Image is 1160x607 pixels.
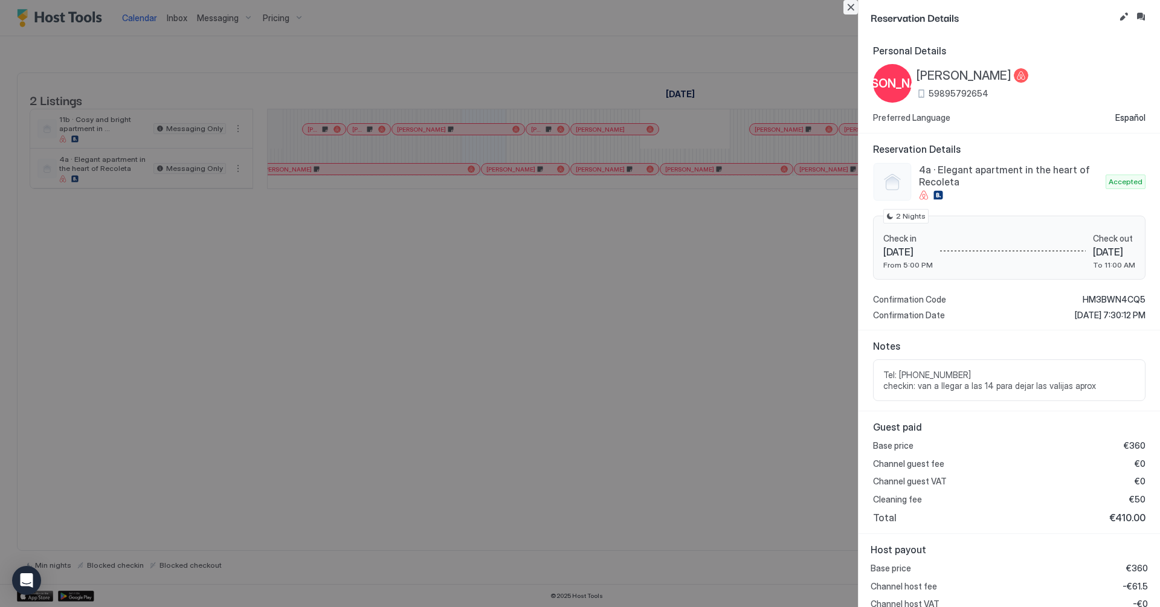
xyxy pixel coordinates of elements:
span: €360 [1126,563,1148,574]
button: Inbox [1133,10,1148,24]
span: €50 [1129,494,1145,505]
span: [PERSON_NAME] [845,74,940,92]
span: Reservation Details [871,10,1114,25]
span: 4a · Elegant apartment in the heart of Recoleta [919,164,1101,188]
span: Check out [1093,233,1135,244]
span: Channel guest VAT [873,476,947,487]
span: €360 [1124,440,1145,451]
span: Cleaning fee [873,494,922,505]
span: €0 [1135,476,1145,487]
span: 2 Nights [896,211,926,222]
span: From 5:00 PM [883,260,933,269]
span: Host payout [871,544,1148,556]
span: Confirmation Code [873,294,946,305]
span: HM3BWN4CQ5 [1083,294,1145,305]
span: Reservation Details [873,143,1145,155]
span: Personal Details [873,45,1145,57]
span: Notes [873,340,1145,352]
span: Accepted [1109,176,1142,187]
span: Channel host fee [871,581,937,592]
span: Tel: [PHONE_NUMBER] checkin: van a llegar a las 14 para dejar las valijas aprox [883,370,1135,391]
span: -€61.5 [1123,581,1148,592]
button: Edit reservation [1116,10,1131,24]
span: €410.00 [1109,512,1145,524]
span: Base price [871,563,911,574]
span: Total [873,512,897,524]
span: [DATE] 7:30:12 PM [1075,310,1145,321]
span: [DATE] [1093,246,1135,258]
span: 59895792654 [929,88,988,99]
span: Preferred Language [873,112,950,123]
div: Open Intercom Messenger [12,566,41,595]
span: Channel guest fee [873,458,944,469]
span: [PERSON_NAME] [917,68,1011,83]
span: Español [1115,112,1145,123]
span: Check in [883,233,933,244]
span: [DATE] [883,246,933,258]
span: Confirmation Date [873,310,945,321]
span: Guest paid [873,421,1145,433]
span: Base price [873,440,913,451]
span: €0 [1135,458,1145,469]
span: To 11:00 AM [1093,260,1135,269]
